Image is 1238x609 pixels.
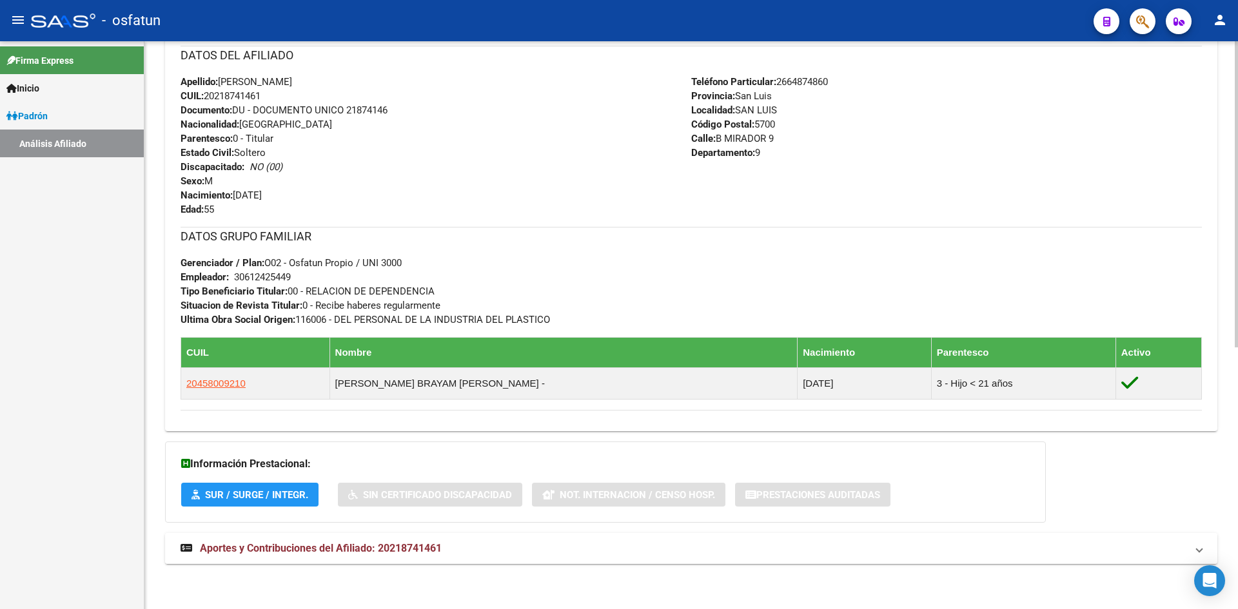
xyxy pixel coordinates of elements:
span: [GEOGRAPHIC_DATA] [181,119,332,130]
strong: Localidad: [691,104,735,116]
span: 2664874860 [691,76,828,88]
strong: Situacion de Revista Titular: [181,300,302,311]
span: Soltero [181,147,266,159]
span: Not. Internacion / Censo Hosp. [560,489,715,501]
span: 00 - RELACION DE DEPENDENCIA [181,285,435,297]
strong: Empleador: [181,271,229,283]
th: Parentesco [931,337,1115,367]
span: 20218741461 [181,90,260,102]
strong: Sexo: [181,175,204,187]
th: Nacimiento [798,337,931,367]
td: [DATE] [798,367,931,399]
span: B MIRADOR 9 [691,133,774,144]
button: Not. Internacion / Censo Hosp. [532,483,725,507]
span: 20458009210 [186,378,246,389]
strong: CUIL: [181,90,204,102]
span: 116006 - DEL PERSONAL DE LA INDUSTRIA DEL PLASTICO [181,314,550,325]
span: Aportes y Contribuciones del Afiliado: 20218741461 [200,542,442,554]
span: Padrón [6,109,48,123]
span: San Luis [691,90,772,102]
strong: Calle: [691,133,716,144]
strong: Estado Civil: [181,147,234,159]
strong: Teléfono Particular: [691,76,776,88]
span: O02 - Osfatun Propio / UNI 3000 [181,257,402,269]
span: 0 - Titular [181,133,273,144]
span: Inicio [6,81,39,95]
th: CUIL [181,337,330,367]
span: M [181,175,213,187]
span: SUR / SURGE / INTEGR. [205,489,308,501]
span: 9 [691,147,760,159]
h3: Información Prestacional: [181,455,1030,473]
td: 3 - Hijo < 21 años [931,367,1115,399]
strong: Discapacitado: [181,161,244,173]
th: Nombre [329,337,798,367]
h3: DATOS GRUPO FAMILIAR [181,227,1202,246]
span: - osfatun [102,6,161,35]
strong: Código Postal: [691,119,754,130]
span: Firma Express [6,53,74,68]
button: SUR / SURGE / INTEGR. [181,483,319,507]
h3: DATOS DEL AFILIADO [181,46,1202,64]
strong: Parentesco: [181,133,233,144]
i: NO (00) [250,161,282,173]
span: SAN LUIS [691,104,777,116]
th: Activo [1115,337,1201,367]
mat-icon: person [1212,12,1228,28]
strong: Edad: [181,204,204,215]
mat-expansion-panel-header: Aportes y Contribuciones del Afiliado: 20218741461 [165,533,1217,564]
strong: Provincia: [691,90,735,102]
strong: Nacimiento: [181,189,233,201]
span: 5700 [691,119,775,130]
span: Sin Certificado Discapacidad [363,489,512,501]
div: Open Intercom Messenger [1194,565,1225,596]
div: 30612425449 [234,270,291,284]
strong: Tipo Beneficiario Titular: [181,285,288,297]
strong: Departamento: [691,147,755,159]
strong: Nacionalidad: [181,119,239,130]
strong: Apellido: [181,76,218,88]
td: [PERSON_NAME] BRAYAM [PERSON_NAME] - [329,367,798,399]
span: Prestaciones Auditadas [756,489,880,501]
span: [PERSON_NAME] [181,76,292,88]
span: 55 [181,204,214,215]
span: [DATE] [181,189,262,201]
mat-icon: menu [10,12,26,28]
span: 0 - Recibe haberes regularmente [181,300,440,311]
button: Prestaciones Auditadas [735,483,890,507]
span: DU - DOCUMENTO UNICO 21874146 [181,104,388,116]
strong: Documento: [181,104,232,116]
strong: Ultima Obra Social Origen: [181,314,295,325]
strong: Gerenciador / Plan: [181,257,264,269]
button: Sin Certificado Discapacidad [338,483,522,507]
